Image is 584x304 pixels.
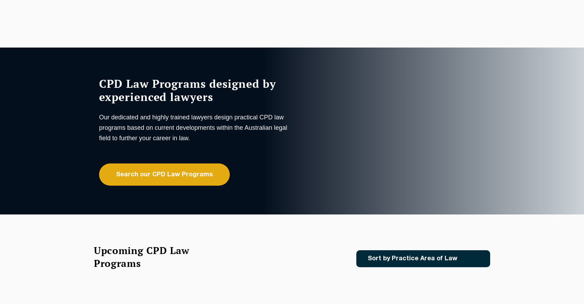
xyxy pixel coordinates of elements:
a: Sort by Practice Area of Law [356,250,490,267]
img: Icon [469,256,477,262]
h1: CPD Law Programs designed by experienced lawyers [99,77,290,103]
h2: Upcoming CPD Law Programs [94,244,207,270]
a: Search our CPD Law Programs [99,163,230,186]
p: Our dedicated and highly trained lawyers design practical CPD law programs based on current devel... [99,112,290,143]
